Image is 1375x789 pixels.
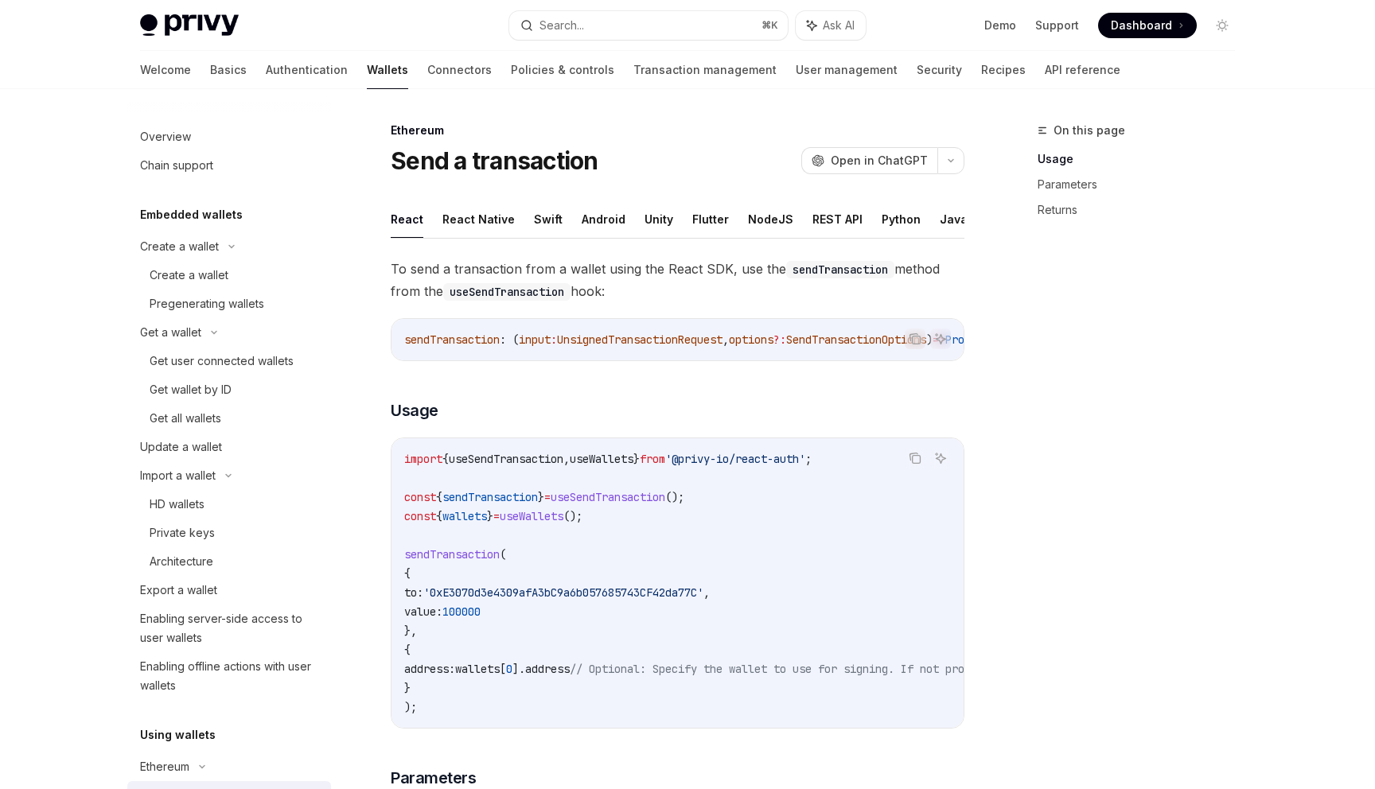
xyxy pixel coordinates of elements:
span: ]. [512,662,525,676]
span: { [436,490,442,504]
span: , [723,332,729,347]
button: Java [940,200,968,238]
a: Overview [127,122,331,151]
a: Policies & controls [511,51,614,89]
button: Swift [534,200,563,238]
button: REST API [812,200,863,238]
span: { [404,643,411,657]
span: '@privy-io/react-auth' [665,452,805,466]
span: [ [500,662,506,676]
div: Enabling server-side access to user wallets [140,609,321,647]
a: Enabling offline actions with user wallets [127,652,331,700]
div: HD wallets [150,495,204,514]
span: SendTransactionOptions [786,332,926,347]
a: Private keys [127,519,331,547]
a: Get all wallets [127,404,331,433]
span: UnsignedTransactionRequest [557,332,723,347]
span: wallets [442,509,487,523]
div: Export a wallet [140,581,217,600]
div: Private keys [150,523,215,542]
a: HD wallets [127,490,331,519]
span: On this page [1054,121,1125,140]
span: { [404,566,411,581]
div: Get wallet by ID [150,380,232,399]
span: }, [404,624,417,638]
a: User management [796,51,898,89]
button: NodeJS [748,200,793,238]
a: Transaction management [633,51,777,89]
span: } [633,452,640,466]
span: Dashboard [1111,17,1172,33]
span: , [703,585,710,600]
div: Ethereum [140,757,189,776]
span: (); [665,490,684,504]
button: React Native [442,200,515,238]
h5: Using wallets [140,725,216,744]
div: Architecture [150,552,213,571]
code: sendTransaction [786,261,894,278]
span: from [640,452,665,466]
span: 0 [506,662,512,676]
button: Toggle dark mode [1209,13,1235,38]
div: Enabling offline actions with user wallets [140,657,321,695]
a: Support [1035,17,1079,33]
a: Dashboard [1098,13,1197,38]
button: Open in ChatGPT [801,147,937,174]
span: const [404,509,436,523]
span: Open in ChatGPT [831,153,928,169]
a: Basics [210,51,247,89]
div: Import a wallet [140,466,216,485]
button: Copy the contents from the code block [905,448,925,468]
code: useSendTransaction [443,283,571,301]
span: { [436,509,442,523]
span: input [519,332,551,347]
span: useSendTransaction [551,490,665,504]
a: Welcome [140,51,191,89]
a: Get wallet by ID [127,375,331,404]
a: Returns [1038,197,1248,223]
button: Copy the contents from the code block [905,328,925,349]
div: Get all wallets [150,409,221,428]
a: Create a wallet [127,261,331,290]
span: ⌘ K [762,19,778,32]
span: To send a transaction from a wallet using the React SDK, use the method from the hook: [391,258,964,302]
a: Wallets [367,51,408,89]
span: 100000 [442,604,481,619]
div: Search... [539,16,584,35]
a: Enabling server-side access to user wallets [127,604,331,652]
span: ?: [773,332,786,347]
span: // Optional: Specify the wallet to use for signing. If not provided, the first wallet will be used. [570,662,1200,676]
button: Unity [645,200,673,238]
div: Create a wallet [140,237,219,256]
span: value: [404,604,442,619]
span: : ( [500,332,519,347]
span: sendTransaction [404,332,500,347]
a: Parameters [1038,172,1248,197]
span: ) [926,332,933,347]
span: } [487,509,493,523]
span: = [493,509,500,523]
a: Connectors [427,51,492,89]
span: import [404,452,442,466]
a: API reference [1045,51,1120,89]
button: React [391,200,423,238]
a: Recipes [981,51,1026,89]
span: address [525,662,570,676]
button: Android [582,200,625,238]
span: ; [805,452,812,466]
div: Overview [140,127,191,146]
span: (); [563,509,582,523]
span: } [404,681,411,695]
a: Get user connected wallets [127,347,331,375]
span: } [538,490,544,504]
a: Architecture [127,547,331,576]
div: Get a wallet [140,323,201,342]
a: Chain support [127,151,331,180]
a: Export a wallet [127,576,331,604]
span: Parameters [391,767,476,789]
a: Pregenerating wallets [127,290,331,318]
span: '0xE3070d3e4309afA3bC9a6b057685743CF42da77C' [423,585,703,600]
span: ); [404,700,417,714]
span: address: [404,662,455,676]
button: Search...⌘K [509,11,788,40]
